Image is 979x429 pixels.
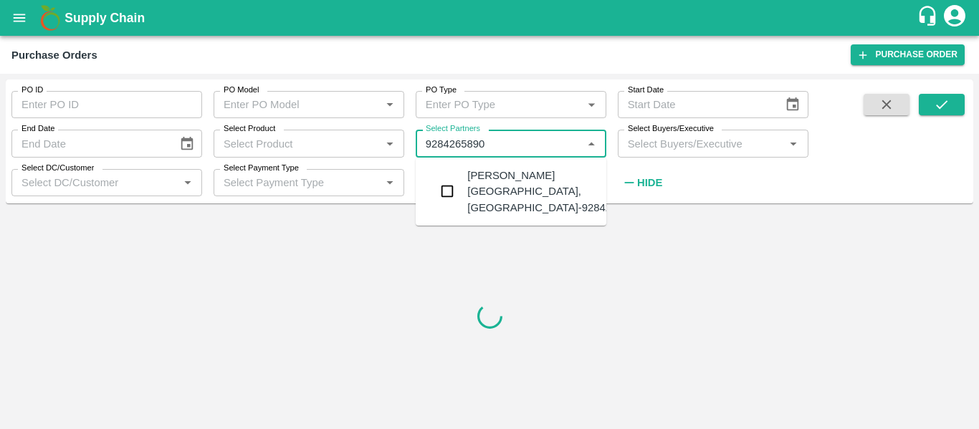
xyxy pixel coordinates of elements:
input: End Date [11,130,168,157]
input: Enter PO Type [420,95,578,114]
button: Close [582,135,601,153]
button: Open [582,95,601,114]
input: Select DC/Customer [16,173,174,192]
button: Open [178,173,197,192]
label: End Date [22,123,54,135]
button: Choose date [779,91,806,118]
b: Supply Chain [65,11,145,25]
label: PO Type [426,85,457,96]
img: logo [36,4,65,32]
button: Open [381,135,399,153]
a: Supply Chain [65,8,917,28]
label: Select Partners [426,123,480,135]
label: Select Payment Type [224,163,299,174]
input: Select Payment Type [218,173,358,192]
button: open drawer [3,1,36,34]
button: Hide [618,170,667,195]
button: Open [381,173,399,192]
input: Select Product [218,134,376,153]
div: Purchase Orders [11,46,97,64]
button: Choose date [173,130,201,158]
label: PO ID [22,85,43,96]
strong: Hide [637,177,662,188]
input: Select Buyers/Executive [622,134,780,153]
div: [PERSON_NAME][GEOGRAPHIC_DATA], [GEOGRAPHIC_DATA]-9284265890 [467,168,641,216]
button: Open [784,135,803,153]
label: Start Date [628,85,664,96]
label: Select Buyers/Executive [628,123,714,135]
a: Purchase Order [851,44,965,65]
div: customer-support [917,5,942,31]
label: PO Model [224,85,259,96]
input: Enter PO Model [218,95,376,114]
label: Select Product [224,123,275,135]
button: Open [381,95,399,114]
input: Start Date [618,91,774,118]
div: account of current user [942,3,968,33]
input: Select Partners [420,134,578,153]
label: Select DC/Customer [22,163,94,174]
input: Enter PO ID [11,91,202,118]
